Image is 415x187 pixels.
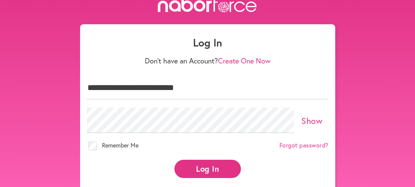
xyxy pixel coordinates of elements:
[279,142,329,149] a: Forgot password?
[87,36,329,49] h1: Log In
[174,160,241,178] button: Log In
[87,56,329,65] p: Don't have an Account?
[301,115,322,126] a: Show
[218,56,270,65] a: Create One Now
[102,141,139,149] span: Remember Me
